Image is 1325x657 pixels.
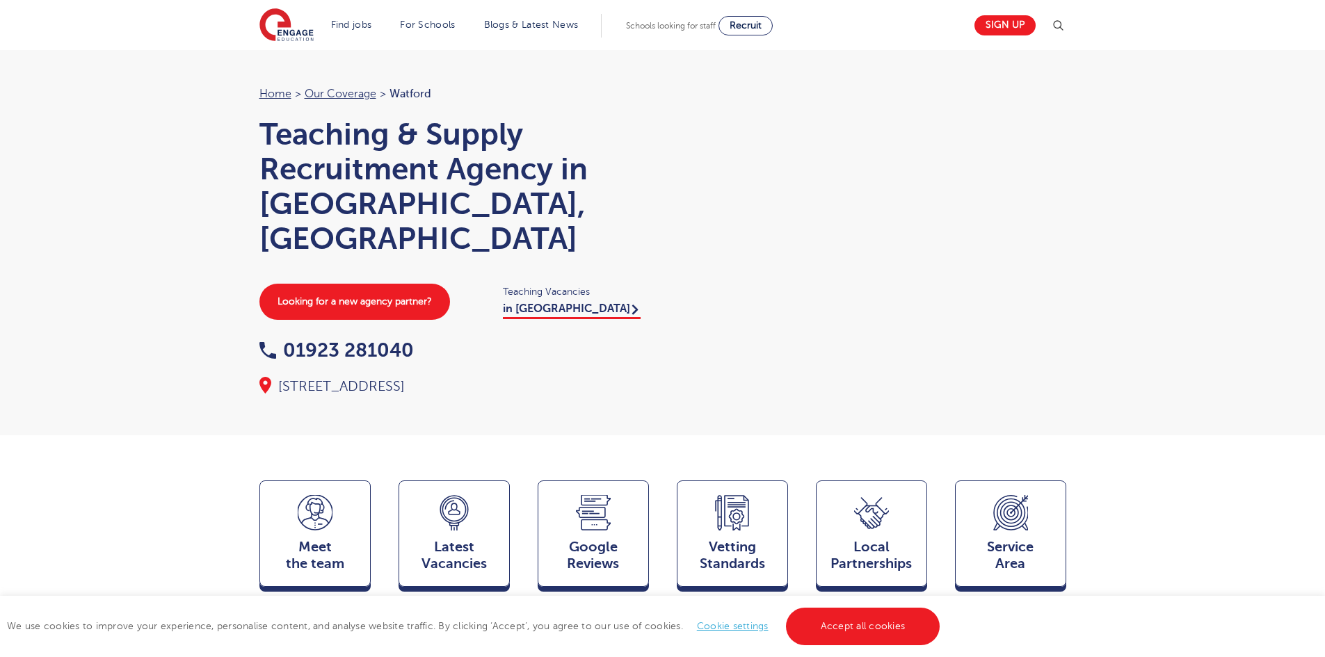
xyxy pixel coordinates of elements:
a: Our coverage [305,88,376,100]
a: For Schools [400,19,455,30]
a: LatestVacancies [399,480,510,593]
span: Vetting Standards [684,539,780,572]
a: VettingStandards [677,480,788,593]
span: Google Reviews [545,539,641,572]
a: Blogs & Latest News [484,19,579,30]
a: in [GEOGRAPHIC_DATA] [503,302,641,319]
a: Recruit [718,16,773,35]
span: Schools looking for staff [626,21,716,31]
a: 01923 281040 [259,339,414,361]
a: Local Partnerships [816,480,927,593]
img: Engage Education [259,8,314,43]
span: > [295,88,301,100]
span: Latest Vacancies [406,539,502,572]
a: ServiceArea [955,480,1066,593]
span: Service Area [963,539,1059,572]
a: Cookie settings [697,621,769,631]
h1: Teaching & Supply Recruitment Agency in [GEOGRAPHIC_DATA], [GEOGRAPHIC_DATA] [259,117,649,256]
span: Watford [390,88,431,100]
span: Recruit [730,20,762,31]
span: Teaching Vacancies [503,284,649,300]
div: [STREET_ADDRESS] [259,377,649,396]
a: Accept all cookies [786,608,940,645]
nav: breadcrumb [259,85,649,103]
span: We use cookies to improve your experience, personalise content, and analyse website traffic. By c... [7,621,943,631]
a: Sign up [974,15,1036,35]
span: > [380,88,386,100]
a: Looking for a new agency partner? [259,284,450,320]
a: Home [259,88,291,100]
span: Local Partnerships [824,539,920,572]
a: Meetthe team [259,480,371,593]
a: Find jobs [331,19,372,30]
a: GoogleReviews [538,480,649,593]
span: Meet the team [267,539,363,572]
